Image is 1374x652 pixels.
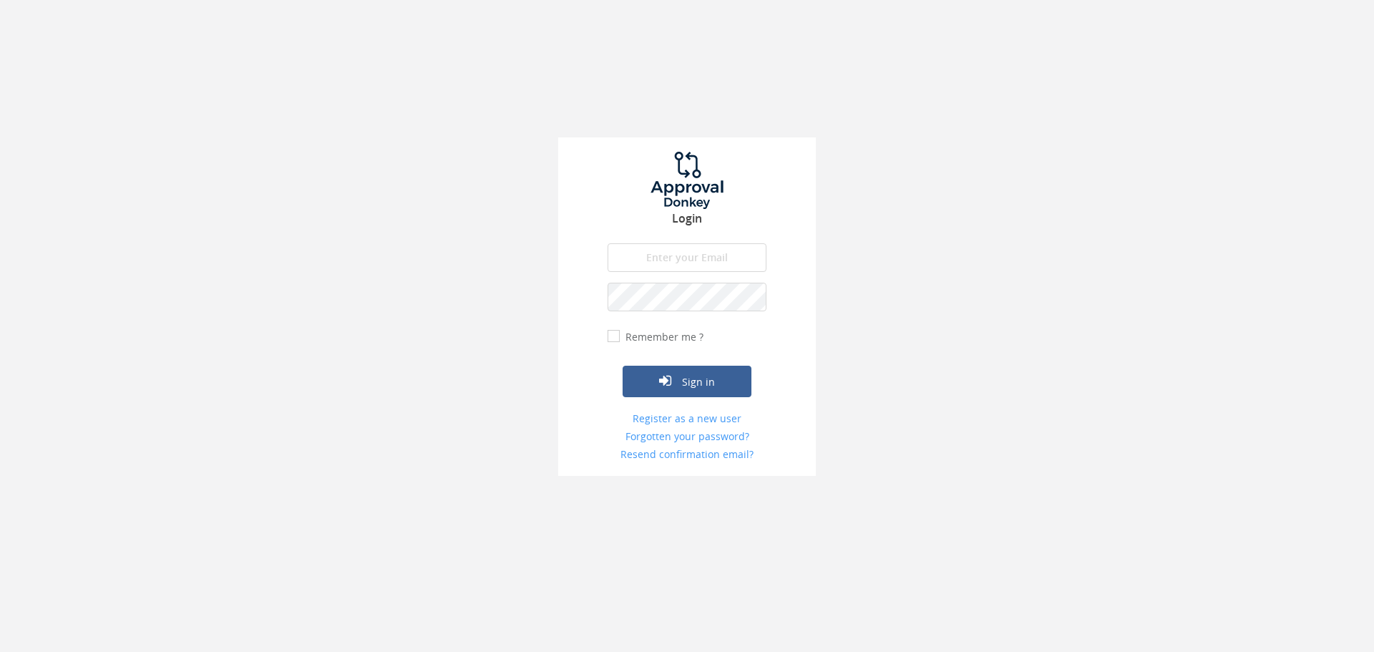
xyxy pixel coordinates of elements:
img: logo.png [633,152,741,209]
a: Forgotten your password? [608,429,766,444]
button: Sign in [623,366,751,397]
a: Resend confirmation email? [608,447,766,462]
h3: Login [558,213,816,225]
label: Remember me ? [622,330,703,344]
a: Register as a new user [608,412,766,426]
input: Enter your Email [608,243,766,272]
